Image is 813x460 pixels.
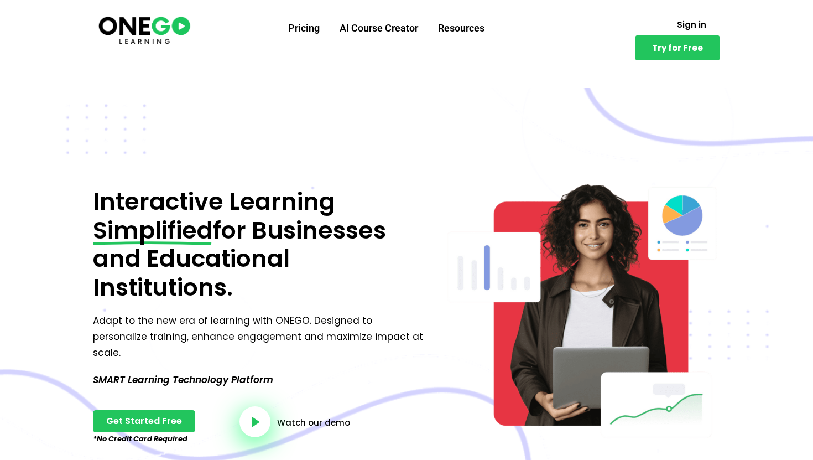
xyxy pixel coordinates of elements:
[330,14,428,43] a: AI Course Creator
[428,14,494,43] a: Resources
[93,185,335,218] span: Interactive Learning
[277,418,350,427] a: Watch our demo
[677,20,706,29] span: Sign in
[664,14,720,35] a: Sign in
[652,44,703,52] span: Try for Free
[93,214,386,304] span: for Businesses and Educational Institutions.
[635,35,720,60] a: Try for Free
[93,433,187,444] em: *No Credit Card Required
[239,406,270,437] a: video-button
[93,410,195,432] a: Get Started Free
[93,372,428,388] p: SMART Learning Technology Platform
[106,417,182,426] span: Get Started Free
[278,14,330,43] a: Pricing
[93,216,213,245] span: Simplified
[93,313,428,361] p: Adapt to the new era of learning with ONEGO. Designed to personalize training, enhance engagement...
